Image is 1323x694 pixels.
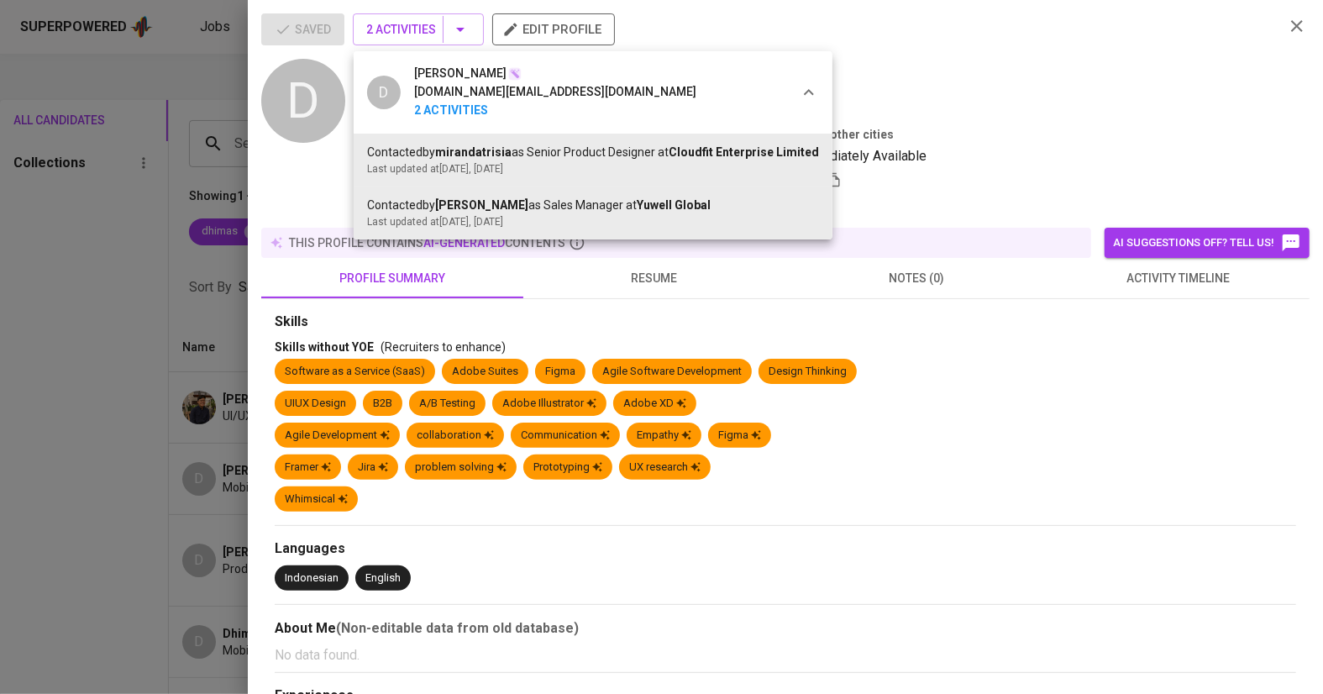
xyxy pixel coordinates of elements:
b: [PERSON_NAME] [435,198,528,212]
div: Contacted by as Sales Manager at [367,197,819,214]
div: [DOMAIN_NAME][EMAIL_ADDRESS][DOMAIN_NAME] [414,83,696,102]
div: D[PERSON_NAME][DOMAIN_NAME][EMAIL_ADDRESS][DOMAIN_NAME]2 Activities [354,51,832,134]
img: magic_wand.svg [508,67,522,81]
span: Yuwell Global [637,198,711,212]
div: Contacted by as Senior Product Designer at [367,144,819,161]
span: Cloudfit Enterprise Limited [669,145,819,159]
span: [PERSON_NAME] [414,65,507,83]
b: 2 Activities [414,102,696,120]
div: D [367,76,401,109]
div: Last updated at [DATE] , [DATE] [367,214,819,229]
div: Last updated at [DATE] , [DATE] [367,161,819,176]
b: mirandatrisia [435,145,512,159]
